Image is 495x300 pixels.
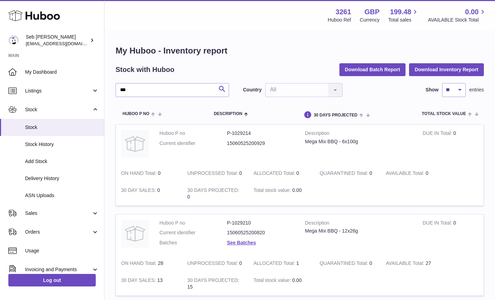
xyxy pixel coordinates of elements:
td: 0 [116,165,182,182]
dt: Current identifier [159,140,227,147]
span: AVAILABLE Stock Total [428,17,487,23]
td: 28 [116,255,182,272]
td: 0 [182,165,248,182]
span: My Dashboard [25,69,99,75]
img: ecom@bravefoods.co.uk [8,35,19,46]
strong: 30 DAY SALES [121,277,157,285]
strong: QUARANTINED Total [320,170,369,178]
td: 0 [116,182,182,205]
img: product image [121,130,149,158]
strong: AVAILABLE Total [386,260,425,268]
span: Total sales [388,17,419,23]
strong: 30 DAYS PROJECTED [187,187,239,195]
span: 0.00 [292,277,301,283]
td: 0 [182,255,248,272]
a: 0.00 AVAILABLE Stock Total [428,7,487,23]
span: Orders [25,229,92,235]
span: entries [469,87,484,93]
label: Show [426,87,439,93]
strong: QUARANTINED Total [320,260,369,268]
td: 0 [182,182,248,205]
div: Huboo Ref [328,17,351,23]
dt: Batches [159,240,227,246]
span: [EMAIL_ADDRESS][DOMAIN_NAME] [26,41,102,46]
strong: 3261 [336,7,351,17]
a: 199.48 Total sales [388,7,419,23]
span: 0 [369,260,372,266]
button: Download Inventory Report [409,63,484,76]
span: Huboo P no [123,112,149,116]
button: Download Batch Report [339,63,406,76]
div: Currency [360,17,380,23]
td: 13 [116,272,182,295]
strong: UNPROCESSED Total [187,260,239,268]
strong: Total stock value [253,187,292,195]
span: 199.48 [390,7,411,17]
div: Mega Mix BBQ - 12x26g [305,228,412,234]
span: Stock [25,124,99,131]
td: 15 [182,272,248,295]
strong: 30 DAY SALES [121,187,157,195]
dt: Current identifier [159,229,227,236]
span: Total stock value [422,112,466,116]
dd: P-1029210 [227,220,294,226]
div: Mega Mix BBQ - 6x100g [305,138,412,145]
span: Sales [25,210,92,217]
a: See Batches [227,240,256,245]
h1: My Huboo - Inventory report [116,45,484,56]
td: 0 [248,165,314,182]
span: Delivery History [25,175,99,182]
strong: GBP [364,7,379,17]
img: product image [121,220,149,248]
strong: ALLOCATED Total [253,170,296,178]
label: Country [243,87,262,93]
td: 1 [248,255,314,272]
td: 27 [380,255,447,272]
strong: ON HAND Total [121,260,158,268]
strong: 30 DAYS PROJECTED [187,277,239,285]
span: 0.00 [292,187,301,193]
dt: Huboo P no [159,220,227,226]
span: 0.00 [465,7,479,17]
dd: P-1029214 [227,130,294,137]
td: 0 [417,214,484,255]
span: Invoicing and Payments [25,266,92,273]
span: Listings [25,88,92,94]
span: ASN Uploads [25,192,99,199]
td: 0 [417,125,484,165]
span: Add Stock [25,158,99,165]
a: Log out [8,274,96,286]
strong: ON HAND Total [121,170,158,178]
span: Stock History [25,141,99,148]
strong: DUE IN Total [423,130,453,138]
strong: ALLOCATED Total [253,260,296,268]
strong: Description [305,220,412,228]
span: Stock [25,106,92,113]
h2: Stock with Huboo [116,65,174,74]
span: Usage [25,248,99,254]
strong: AVAILABLE Total [386,170,425,178]
strong: DUE IN Total [423,220,453,227]
strong: UNPROCESSED Total [187,170,239,178]
strong: Total stock value [253,277,292,285]
strong: Description [305,130,412,138]
div: Seb [PERSON_NAME] [26,34,88,47]
span: 30 DAYS PROJECTED [314,113,357,117]
span: Description [214,112,242,116]
dd: 15060525200820 [227,229,294,236]
td: 0 [380,165,447,182]
span: 0 [369,170,372,176]
dt: Huboo P no [159,130,227,137]
dd: 15060525200929 [227,140,294,147]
